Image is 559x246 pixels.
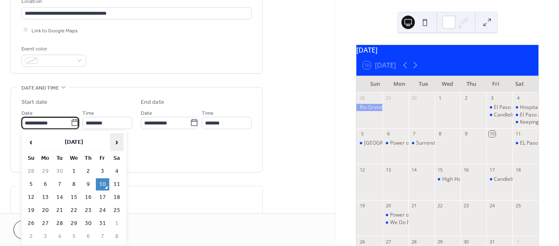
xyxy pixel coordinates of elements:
[24,217,38,230] td: 26
[82,230,95,243] td: 6
[489,238,495,245] div: 31
[110,217,124,230] td: 1
[411,95,417,101] div: 30
[515,238,521,245] div: 1
[363,76,387,93] div: Sun
[21,45,84,53] div: Event color
[39,204,52,217] td: 20
[67,191,81,204] td: 15
[437,203,443,209] div: 22
[53,217,66,230] td: 28
[385,131,391,137] div: 6
[24,165,38,177] td: 28
[463,95,469,101] div: 2
[110,191,124,204] td: 18
[437,95,443,101] div: 1
[67,152,81,164] th: We
[39,230,52,243] td: 3
[411,167,417,173] div: 14
[82,108,94,117] span: Time
[96,178,109,190] td: 10
[21,98,47,107] div: Start date
[96,191,109,204] td: 17
[463,167,469,173] div: 16
[24,178,38,190] td: 5
[67,178,81,190] td: 8
[489,95,495,101] div: 3
[489,131,495,137] div: 10
[409,140,435,147] div: Surrender to Win Celebration Meeting
[359,238,365,245] div: 26
[385,238,391,245] div: 27
[202,108,214,117] span: Time
[515,203,521,209] div: 25
[508,76,532,93] div: Sat
[437,167,443,173] div: 15
[356,104,382,111] div: Rio Grande Regional Convention XXXV
[96,217,109,230] td: 31
[67,204,81,217] td: 22
[435,76,459,93] div: Wed
[53,191,66,204] td: 14
[411,238,417,245] div: 28
[385,95,391,101] div: 29
[382,219,409,226] div: We Do Recover Celebration Meeting
[67,230,81,243] td: 5
[39,133,109,151] th: [DATE]
[24,204,38,217] td: 19
[435,176,461,183] div: High Hopes Speaker Meeting
[411,203,417,209] div: 21
[110,204,124,217] td: 25
[442,176,511,183] div: High Hopes Speaker Meeting
[13,220,65,239] button: Cancel
[82,191,95,204] td: 16
[39,217,52,230] td: 27
[82,152,95,164] th: Th
[359,167,365,173] div: 12
[512,104,538,111] div: Hospitals & Institutions Subcommittee Meeting
[53,178,66,190] td: 7
[411,76,435,93] div: Tue
[24,230,38,243] td: 2
[382,140,409,147] div: Power of Love Speaker Meeting
[382,212,409,219] div: Power of Love Celebration
[416,140,505,147] div: Surrender to Win Celebration Meeting
[21,84,59,93] span: Date and time
[53,165,66,177] td: 30
[489,167,495,173] div: 17
[515,167,521,173] div: 18
[515,131,521,137] div: 11
[437,131,443,137] div: 8
[82,165,95,177] td: 2
[385,203,391,209] div: 20
[494,104,555,111] div: El Paso Area P&P Meeting
[24,191,38,204] td: 12
[96,204,109,217] td: 24
[53,230,66,243] td: 4
[21,108,33,117] span: Date
[53,152,66,164] th: Tu
[96,152,109,164] th: Fr
[39,152,52,164] th: Mo
[67,217,81,230] td: 29
[512,111,538,119] div: El Paso Area Public Relations Subcommittee Meeting
[463,131,469,137] div: 9
[390,140,464,147] div: Power of Love Speaker Meeting
[96,165,109,177] td: 3
[111,134,123,151] span: ›
[483,76,507,93] div: Fri
[463,203,469,209] div: 23
[390,219,475,226] div: We Do Recover Celebration Meeting
[512,119,538,126] div: Keeping It Simple Group's Recovery through Fellowshipping
[385,167,391,173] div: 13
[515,95,521,101] div: 4
[512,140,538,147] div: EL Paso ASC Meeting
[53,204,66,217] td: 21
[356,45,538,55] div: [DATE]
[489,203,495,209] div: 24
[82,178,95,190] td: 9
[141,108,152,117] span: Date
[32,26,78,35] span: Link to Google Maps
[356,140,382,147] div: El Paso Area Technology Subcommittee Meeting
[39,178,52,190] td: 6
